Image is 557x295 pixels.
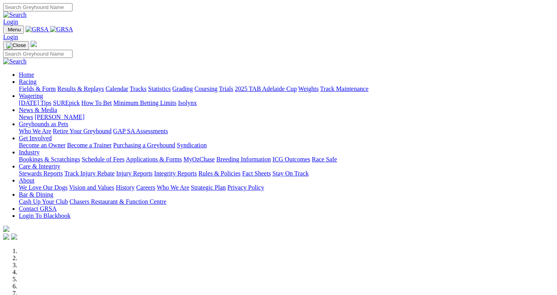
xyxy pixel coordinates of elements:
[3,11,27,18] img: Search
[19,107,57,113] a: News & Media
[19,156,554,163] div: Industry
[116,170,152,177] a: Injury Reports
[19,100,51,106] a: [DATE] Tips
[50,26,73,33] img: GRSA
[126,156,182,163] a: Applications & Forms
[3,58,27,65] img: Search
[53,100,80,106] a: SUREpick
[235,85,297,92] a: 2025 TAB Adelaide Cup
[19,121,68,127] a: Greyhounds as Pets
[242,170,271,177] a: Fact Sheets
[19,170,554,177] div: Care & Integrity
[191,184,226,191] a: Strategic Plan
[19,92,43,99] a: Wagering
[67,142,112,148] a: Become a Trainer
[19,163,60,170] a: Care & Integrity
[219,85,233,92] a: Trials
[19,205,56,212] a: Contact GRSA
[19,71,34,78] a: Home
[19,128,554,135] div: Greyhounds as Pets
[19,78,36,85] a: Racing
[198,170,241,177] a: Rules & Policies
[19,114,33,120] a: News
[19,142,554,149] div: Get Involved
[69,198,166,205] a: Chasers Restaurant & Function Centre
[34,114,84,120] a: [PERSON_NAME]
[178,100,197,106] a: Isolynx
[3,41,29,50] button: Toggle navigation
[3,25,24,34] button: Toggle navigation
[272,170,308,177] a: Stay On Track
[8,27,21,33] span: Menu
[19,212,71,219] a: Login To Blackbook
[216,156,271,163] a: Breeding Information
[172,85,193,92] a: Grading
[19,198,68,205] a: Cash Up Your Club
[19,135,52,141] a: Get Involved
[312,156,337,163] a: Race Safe
[57,85,104,92] a: Results & Replays
[136,184,155,191] a: Careers
[3,18,18,25] a: Login
[113,100,176,106] a: Minimum Betting Limits
[19,170,63,177] a: Stewards Reports
[3,3,73,11] input: Search
[19,85,554,92] div: Racing
[320,85,368,92] a: Track Maintenance
[183,156,215,163] a: MyOzChase
[11,233,17,240] img: twitter.svg
[19,114,554,121] div: News & Media
[19,85,56,92] a: Fields & Form
[25,26,49,33] img: GRSA
[3,233,9,240] img: facebook.svg
[157,184,189,191] a: Who We Are
[19,149,40,156] a: Industry
[19,184,554,191] div: About
[177,142,207,148] a: Syndication
[298,85,319,92] a: Weights
[19,100,554,107] div: Wagering
[31,41,37,47] img: logo-grsa-white.png
[19,177,34,184] a: About
[19,156,80,163] a: Bookings & Scratchings
[148,85,171,92] a: Statistics
[82,100,112,106] a: How To Bet
[3,50,73,58] input: Search
[227,184,264,191] a: Privacy Policy
[3,34,18,40] a: Login
[113,142,175,148] a: Purchasing a Greyhound
[272,156,310,163] a: ICG Outcomes
[105,85,128,92] a: Calendar
[130,85,147,92] a: Tracks
[69,184,114,191] a: Vision and Values
[82,156,124,163] a: Schedule of Fees
[194,85,218,92] a: Coursing
[113,128,168,134] a: GAP SA Assessments
[64,170,114,177] a: Track Injury Rebate
[19,198,554,205] div: Bar & Dining
[19,184,67,191] a: We Love Our Dogs
[53,128,112,134] a: Retire Your Greyhound
[6,42,26,49] img: Close
[19,128,51,134] a: Who We Are
[19,191,53,198] a: Bar & Dining
[116,184,134,191] a: History
[19,142,65,148] a: Become an Owner
[3,226,9,232] img: logo-grsa-white.png
[154,170,197,177] a: Integrity Reports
